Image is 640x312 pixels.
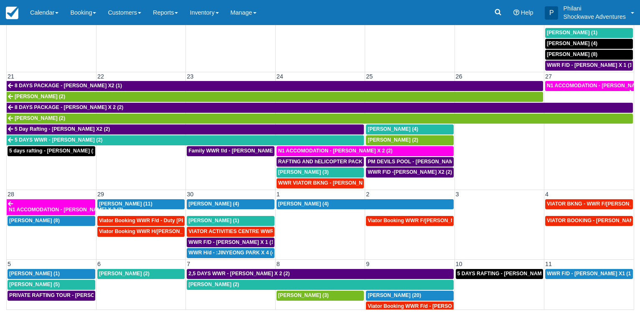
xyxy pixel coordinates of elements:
[544,73,553,80] span: 27
[187,238,274,248] a: WWR F/D - [PERSON_NAME] X 1 (1)
[7,199,95,215] a: N1 ACCOMODATION - [PERSON_NAME] X 2 (2)
[545,81,634,91] a: N1 ACCOMODATION - [PERSON_NAME] X 2 (2)
[15,137,102,143] span: 5 DAYS WWR - [PERSON_NAME] (2)
[547,51,597,57] span: [PERSON_NAME] (8)
[513,10,519,15] i: Help
[9,282,60,287] span: [PERSON_NAME] (5)
[99,218,231,223] span: Viator Booking WWR F/d - Duty [PERSON_NAME] 2 (2)
[97,227,185,237] a: Viator Booking WWR H/[PERSON_NAME] x2 (3)
[188,271,290,276] span: 2,5 DAYS WWR - [PERSON_NAME] X 2 (2)
[547,271,632,276] span: WWR F/D - [PERSON_NAME] X1 (1)
[545,39,633,49] a: [PERSON_NAME] (4)
[99,271,150,276] span: [PERSON_NAME] (2)
[187,248,274,258] a: WWR H/d - :JINYEONG PARK X 4 (4)
[7,124,364,134] a: 5 Day Rafting - [PERSON_NAME] X2 (2)
[9,148,97,154] span: 5 days rafting - [PERSON_NAME] (1)
[7,135,364,145] a: 5 DAYS WWR - [PERSON_NAME] (2)
[7,114,633,124] a: [PERSON_NAME] (2)
[368,159,475,165] span: PM DEVILS POOL - [PERSON_NAME] X 2 (2)
[97,73,105,80] span: 22
[368,137,418,143] span: [PERSON_NAME] (2)
[366,302,453,312] a: Viator Booking WWR F/d - [PERSON_NAME] [PERSON_NAME] X2 (2)
[278,201,329,207] span: [PERSON_NAME] (4)
[187,227,274,237] a: VIATOR ACTIVITIES CENTRE WWR - [PERSON_NAME] X 1 (1)
[6,7,18,19] img: checkfront-main-nav-mini-logo.png
[188,201,239,207] span: [PERSON_NAME] (4)
[15,115,65,121] span: [PERSON_NAME] (2)
[9,271,60,276] span: [PERSON_NAME] (1)
[278,292,329,298] span: [PERSON_NAME] (3)
[188,250,276,256] span: WWR H/d - :JINYEONG PARK X 4 (4)
[7,103,633,113] a: 8 DAYS PACKAGE - [PERSON_NAME] X 2 (2)
[368,126,418,132] span: [PERSON_NAME] (4)
[365,261,370,267] span: 9
[99,228,214,234] span: Viator Booking WWR H/[PERSON_NAME] x2 (3)
[455,73,463,80] span: 26
[457,271,564,276] span: 5 DAYS RAFTING - [PERSON_NAME] X 2 (4)
[368,218,484,223] span: Viator Booking WWR F/[PERSON_NAME] X 2 (2)
[186,73,194,80] span: 23
[368,303,535,309] span: Viator Booking WWR F/d - [PERSON_NAME] [PERSON_NAME] X2 (2)
[188,148,291,154] span: Family WWR f/d - [PERSON_NAME] X 4 (4)
[563,4,626,13] p: Philani
[8,291,95,301] a: PRIVATE RAFTING TOUR - [PERSON_NAME] X 5 (5)
[366,167,453,178] a: WWR F\D -[PERSON_NAME] X2 (2)
[545,216,633,226] a: VIATOR BOOKING - [PERSON_NAME] 2 (2)
[368,292,421,298] span: [PERSON_NAME] (20)
[187,199,274,209] a: [PERSON_NAME] (4)
[15,126,110,132] span: 5 Day Rafting - [PERSON_NAME] X2 (2)
[99,201,152,207] span: [PERSON_NAME] (11)
[97,261,102,267] span: 6
[278,169,329,175] span: [PERSON_NAME] (3)
[7,261,12,267] span: 5
[368,169,452,175] span: WWR F\D -[PERSON_NAME] X2 (2)
[276,191,281,198] span: 1
[366,135,453,145] a: [PERSON_NAME] (2)
[366,291,453,301] a: [PERSON_NAME] (20)
[186,261,191,267] span: 7
[188,218,239,223] span: [PERSON_NAME] (1)
[521,9,533,16] span: Help
[187,269,453,279] a: 2,5 DAYS WWR - [PERSON_NAME] X 2 (2)
[545,269,633,279] a: WWR F/D - [PERSON_NAME] X1 (1)
[365,73,373,80] span: 25
[278,180,388,186] span: WWR VIATOR BKNG - [PERSON_NAME] 2 (2)
[187,216,274,226] a: [PERSON_NAME] (1)
[456,269,543,279] a: 5 DAYS RAFTING - [PERSON_NAME] X 2 (4)
[8,280,95,290] a: [PERSON_NAME] (5)
[186,191,194,198] span: 30
[188,239,276,245] span: WWR F/D - [PERSON_NAME] X 1 (1)
[97,269,185,279] a: [PERSON_NAME] (2)
[8,216,95,226] a: [PERSON_NAME] (8)
[8,269,95,279] a: [PERSON_NAME] (1)
[544,261,553,267] span: 11
[455,191,460,198] span: 3
[7,92,543,102] a: [PERSON_NAME] (2)
[7,73,15,80] span: 21
[545,61,633,71] a: WWR F/D - [PERSON_NAME] X 1 (1)
[15,94,65,99] span: [PERSON_NAME] (2)
[9,292,135,298] span: PRIVATE RAFTING TOUR - [PERSON_NAME] X 5 (5)
[188,228,338,234] span: VIATOR ACTIVITIES CENTRE WWR - [PERSON_NAME] X 1 (1)
[15,83,122,89] span: 8 DAYS PACKAGE - [PERSON_NAME] X2 (1)
[545,50,633,60] a: [PERSON_NAME] (8)
[188,282,239,287] span: [PERSON_NAME] (2)
[278,148,393,154] span: N1 ACCOMODATION - [PERSON_NAME] X 2 (2)
[97,199,185,209] a: [PERSON_NAME] (11)
[7,81,543,91] a: 8 DAYS PACKAGE - [PERSON_NAME] X2 (1)
[278,159,437,165] span: RAFTING AND hELICOPTER PACKAGE - [PERSON_NAME] X1 (1)
[563,13,626,21] p: Shockwave Adventures
[277,178,364,188] a: WWR VIATOR BKNG - [PERSON_NAME] 2 (2)
[366,216,453,226] a: Viator Booking WWR F/[PERSON_NAME] X 2 (2)
[97,216,185,226] a: Viator Booking WWR F/d - Duty [PERSON_NAME] 2 (2)
[7,191,15,198] span: 28
[365,191,370,198] span: 2
[9,207,123,213] span: N1 ACCOMODATION - [PERSON_NAME] X 2 (2)
[277,167,364,178] a: [PERSON_NAME] (3)
[544,191,549,198] span: 4
[545,28,633,38] a: [PERSON_NAME] (1)
[277,291,364,301] a: [PERSON_NAME] (3)
[366,124,453,134] a: [PERSON_NAME] (4)
[276,73,284,80] span: 24
[545,6,558,20] div: P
